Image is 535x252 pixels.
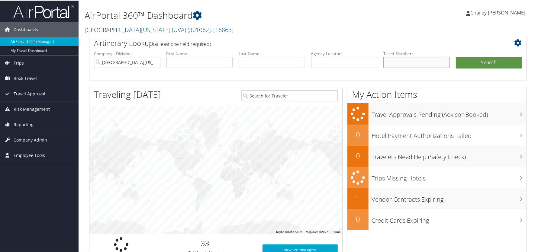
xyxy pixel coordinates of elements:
h3: Trips Missing Hotels [372,171,527,182]
span: Dashboards [14,21,38,37]
span: ( 301062 ) [188,25,211,33]
label: Agency Locator: [311,50,378,56]
h1: AirPortal 360™ Dashboard [85,8,382,21]
button: Search [456,56,522,68]
span: Chailey [PERSON_NAME] [470,9,525,15]
h2: Airtinerary Lookup [94,37,485,48]
a: Open this area in Google Maps (opens a new window) [91,226,111,234]
a: 0Travelers Need Help (Safety Check) [347,145,527,166]
label: Last Name: [239,50,305,56]
h3: Vendor Contracts Expiring [372,192,527,203]
h1: Traveling [DATE] [94,88,161,100]
label: Ticket Number: [383,50,450,56]
h2: 1 [347,192,369,203]
span: Employee Tools [14,147,45,162]
h3: Credit Cards Expiring [372,213,527,224]
span: Company Admin [14,132,47,147]
a: Trips Missing Hotels [347,166,527,188]
a: Terms (opens in new tab) [332,230,340,233]
span: Map data ©2025 [306,230,328,233]
h2: 0 [347,213,369,224]
a: [GEOGRAPHIC_DATA][US_STATE] (UVA) [85,25,234,33]
span: (at least one field required) [153,40,211,47]
span: Trips [14,55,24,70]
a: 0Credit Cards Expiring [347,209,527,230]
img: airportal-logo.png [13,4,74,18]
h2: 0 [347,150,369,160]
label: First Name: [166,50,233,56]
a: 1Vendor Contracts Expiring [347,187,527,209]
h2: 0 [347,129,369,139]
a: Travel Approvals Pending (Advisor Booked) [347,103,527,124]
img: Google [91,226,111,234]
input: Search for Traveler [241,90,338,101]
span: , [ 16863 ] [211,25,234,33]
span: Travel Approval [14,86,45,101]
h1: My Action Items [347,88,527,100]
h2: 33 [157,238,253,248]
a: 0Hotel Payment Authorizations Failed [347,124,527,145]
h3: Hotel Payment Authorizations Failed [372,128,527,139]
a: Chailey [PERSON_NAME] [466,3,531,21]
label: Company - Division: [94,50,160,56]
span: Book Travel [14,70,37,85]
span: Reporting [14,116,34,132]
h3: Travelers Need Help (Safety Check) [372,149,527,161]
button: Keyboard shortcuts [276,229,302,234]
span: Risk Management [14,101,50,116]
h3: Travel Approvals Pending (Advisor Booked) [372,107,527,118]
